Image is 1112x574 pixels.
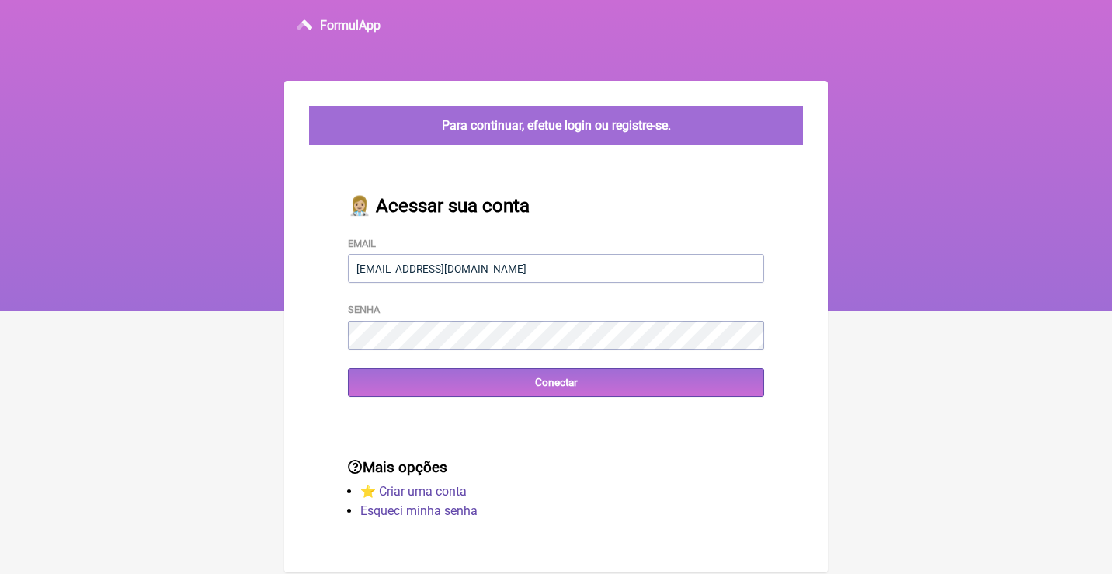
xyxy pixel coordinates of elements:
[320,18,381,33] h3: FormulApp
[348,238,376,249] label: Email
[348,195,764,217] h2: 👩🏼‍⚕️ Acessar sua conta
[360,484,467,499] a: ⭐️ Criar uma conta
[360,503,478,518] a: Esqueci minha senha
[348,304,380,315] label: Senha
[348,459,764,476] h3: Mais opções
[348,368,764,397] input: Conectar
[309,106,803,145] div: Para continuar, efetue login ou registre-se.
